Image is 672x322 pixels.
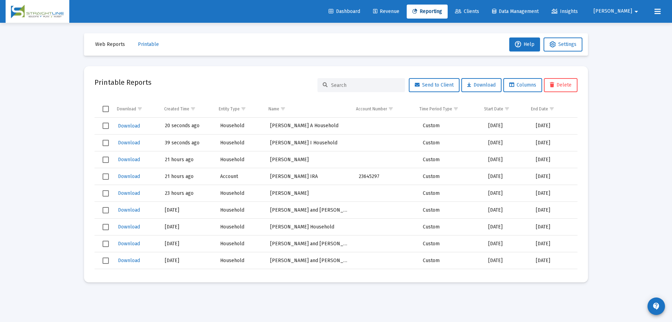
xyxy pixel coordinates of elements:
div: Select row [103,157,109,163]
td: [PERSON_NAME] [265,185,354,202]
td: [DATE] [483,168,531,185]
div: Start Date [484,106,503,112]
td: Custom [418,168,483,185]
span: Download [118,123,140,129]
div: Select row [103,140,109,146]
span: Download [118,258,140,263]
button: [PERSON_NAME] [585,4,649,18]
button: Download [117,188,141,198]
td: Household [215,185,265,202]
a: Revenue [367,5,405,19]
span: Download [118,190,140,196]
span: Show filter options for column 'Entity Type' [241,106,246,111]
span: Download [467,82,496,88]
div: Select row [103,241,109,247]
td: 21 hours ago [160,151,215,168]
td: Custom [418,135,483,151]
span: Reporting [412,8,442,14]
span: Dashboard [329,8,360,14]
span: Insights [552,8,578,14]
td: [DATE] [531,118,577,135]
button: Download [461,78,502,92]
a: Dashboard [323,5,366,19]
span: Show filter options for column 'Time Period Type' [453,106,458,111]
td: 23 hours ago [160,185,215,202]
td: Household [215,118,265,135]
td: [PERSON_NAME] and [PERSON_NAME] [265,252,354,269]
div: Entity Type [219,106,240,112]
div: Created Time [164,106,189,112]
button: Download [117,222,141,232]
span: Show filter options for column 'Created Time' [190,106,196,111]
div: Select row [103,123,109,129]
td: [DATE] [531,252,577,269]
div: Select row [103,258,109,264]
td: [DATE] [483,269,531,286]
td: [DATE] [160,219,215,235]
td: [DATE] [531,219,577,235]
td: [DATE] [160,252,215,269]
td: [DATE] [483,235,531,252]
td: [DATE] [531,151,577,168]
a: Clients [449,5,485,19]
td: [DATE] [531,269,577,286]
td: [DATE] [160,269,215,286]
div: Account Number [356,106,387,112]
td: Household [215,252,265,269]
td: [PERSON_NAME] and [PERSON_NAME] [265,202,354,219]
td: Account [215,168,265,185]
td: [DATE] [160,235,215,252]
button: Send to Client [409,78,460,92]
mat-icon: contact_support [652,302,660,310]
td: [DATE] [483,135,531,151]
td: [PERSON_NAME] Household [265,219,354,235]
button: Settings [544,37,582,52]
img: Dashboard [11,5,64,19]
a: Data Management [486,5,544,19]
td: Custom [418,269,483,286]
button: Web Reports [90,37,131,52]
span: Show filter options for column 'Start Date' [504,106,510,111]
td: [DATE] [483,219,531,235]
input: Search [331,82,400,88]
div: Select all [103,106,109,112]
td: 23645297 [354,168,418,185]
td: Custom [418,185,483,202]
td: [PERSON_NAME] IRA [265,168,354,185]
span: Download [118,157,140,163]
span: Columns [509,82,536,88]
span: Clients [455,8,479,14]
td: Column End Date [526,101,572,117]
span: Printable [138,41,159,47]
td: Custom [418,202,483,219]
span: Show filter options for column 'Name' [280,106,286,111]
td: [DATE] [483,252,531,269]
td: Household [215,135,265,151]
td: [DATE] [483,151,531,168]
span: Download [118,173,140,179]
td: Household [215,235,265,252]
span: Download [118,224,140,230]
button: Delete [544,78,577,92]
div: Select row [103,173,109,180]
td: [DATE] [483,118,531,135]
td: Column Download [112,101,159,117]
button: Download [117,171,141,181]
button: Download [117,239,141,249]
td: [PERSON_NAME] [265,151,354,168]
td: Household [215,219,265,235]
td: [DATE] [483,185,531,202]
td: 20 seconds ago [160,118,215,135]
a: Insights [546,5,583,19]
td: Custom [418,219,483,235]
div: Select row [103,224,109,230]
td: [DATE] [531,168,577,185]
button: Download [117,205,141,215]
button: Download [117,255,141,266]
td: Household [215,269,265,286]
span: Download [118,140,140,146]
td: Custom [418,118,483,135]
td: Column Account Number [351,101,414,117]
td: [DATE] [531,235,577,252]
td: [PERSON_NAME] and [PERSON_NAME] [265,269,354,286]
